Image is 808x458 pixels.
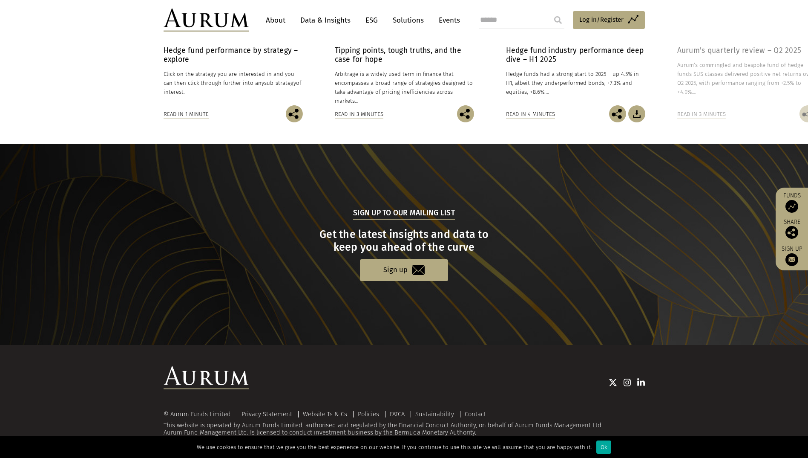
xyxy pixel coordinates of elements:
img: Download Article [628,105,645,122]
img: Aurum Logo [164,366,249,389]
div: Ok [596,441,611,454]
a: Policies [358,410,379,418]
img: Access Funds [785,200,798,213]
span: sub-strategy [264,80,296,86]
a: Events [434,12,460,28]
a: Sign up [780,245,804,266]
span: Log in/Register [579,14,624,25]
img: Instagram icon [624,378,631,387]
a: Funds [780,192,804,213]
a: Data & Insights [296,12,355,28]
img: Sign up to our newsletter [785,253,798,266]
a: Sign up [360,259,448,281]
p: Arbitrage is a widely used term in finance that encompasses a broad range of strategies designed ... [335,70,474,106]
div: Share [780,219,804,239]
h4: Hedge fund performance by strategy – explore [164,46,303,64]
img: Twitter icon [609,378,617,387]
input: Submit [549,12,566,29]
h5: Sign up to our mailing list [353,208,455,220]
img: Share this post [286,105,303,122]
a: Solutions [388,12,428,28]
div: Read in 3 minutes [335,110,383,119]
img: Aurum [164,9,249,32]
p: Click on the strategy you are interested in and you can then click through further into any of in... [164,70,303,96]
div: Read in 3 minutes [677,110,726,119]
img: Linkedin icon [637,378,645,387]
div: Read in 4 minutes [506,110,555,119]
img: Share this post [785,226,798,239]
a: Log in/Register [573,11,645,29]
p: Hedge funds had a strong start to 2025 – up 4.5% in H1, albeit they underperformed bonds, +7.3% a... [506,70,645,96]
div: This website is operated by Aurum Funds Limited, authorised and regulated by the Financial Conduc... [164,411,645,437]
div: Read in 1 minute [164,110,209,119]
img: Share this post [609,105,626,122]
h4: Hedge fund industry performance deep dive – H1 2025 [506,46,645,64]
a: Sustainability [415,410,454,418]
h4: Tipping points, tough truths, and the case for hope [335,46,474,64]
img: Share this post [457,105,474,122]
a: ESG [361,12,382,28]
a: Privacy Statement [242,410,292,418]
a: Contact [465,410,486,418]
a: About [262,12,290,28]
h3: Get the latest insights and data to keep you ahead of the curve [164,228,644,254]
a: Website Ts & Cs [303,410,347,418]
a: FATCA [390,410,405,418]
div: © Aurum Funds Limited [164,411,235,417]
